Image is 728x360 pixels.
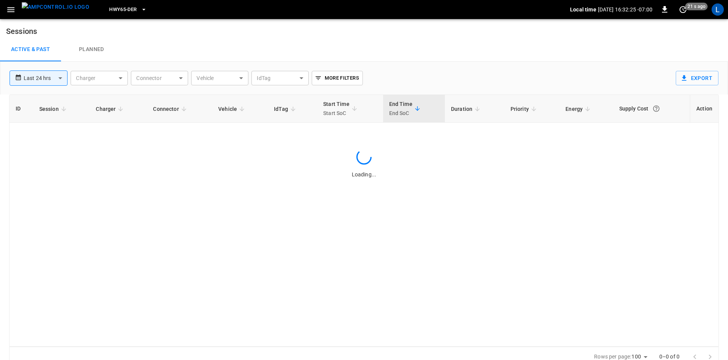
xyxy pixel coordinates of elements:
[274,104,298,114] span: IdTag
[511,104,539,114] span: Priority
[109,5,137,14] span: HWY65-DER
[323,99,359,118] span: Start TimeStart SoC
[10,95,718,146] table: sessions table
[712,3,724,16] div: profile-icon
[39,104,69,114] span: Session
[352,171,376,178] span: Loading...
[218,104,247,114] span: Vehicle
[619,102,684,115] div: Supply Cost
[649,102,663,115] button: The cost of your charging session based on your supply rates
[451,104,482,114] span: Duration
[61,37,122,62] a: Planned
[24,71,68,85] div: Last 24 hrs
[22,2,89,12] img: ampcontrol.io logo
[690,95,718,123] th: Action
[323,109,350,118] p: Start SoC
[685,3,708,10] span: 21 s ago
[153,104,188,114] span: Connector
[9,94,719,347] div: sessions table
[389,109,412,118] p: End SoC
[106,2,150,17] button: HWY65-DER
[570,6,596,13] p: Local time
[676,71,718,85] button: Export
[598,6,652,13] p: [DATE] 16:32:25 -07:00
[312,71,362,85] button: More Filters
[677,3,689,16] button: set refresh interval
[389,99,422,118] span: End TimeEnd SoC
[565,104,593,114] span: Energy
[389,99,412,118] div: End Time
[96,104,126,114] span: Charger
[323,99,350,118] div: Start Time
[10,95,33,123] th: ID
